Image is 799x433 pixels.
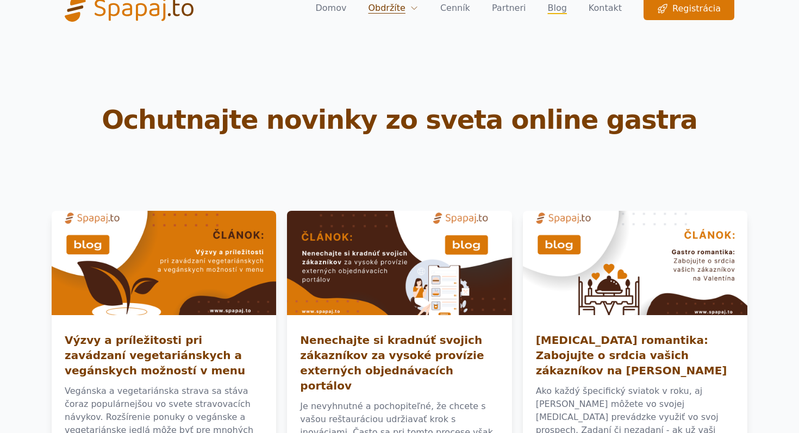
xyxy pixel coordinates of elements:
h2: Výzvy a príležitosti pri zavádzaní vegetariánskych a vegánskych možností v menu [65,332,263,378]
h2: [MEDICAL_DATA] romantika: Zabojujte o srdcia vašich zákazníkov na [PERSON_NAME] [536,332,734,378]
span: Registrácia [657,2,721,15]
a: Obdržíte [368,2,418,15]
h2: Nenechajte si kradnúť svojich zákazníkov za vysoké provízie externých objednávacích portálov [300,332,498,393]
h1: Ochutnajte novinky zo sveta online gastra [69,106,730,133]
